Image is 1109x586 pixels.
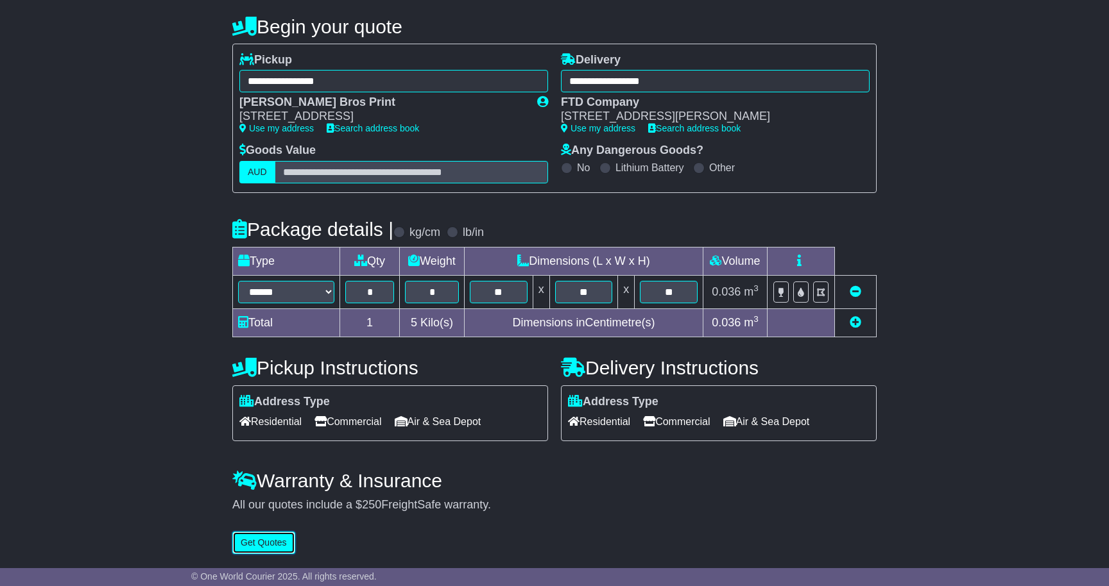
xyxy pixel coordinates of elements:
label: Pickup [239,53,292,67]
a: Remove this item [850,285,861,298]
td: Volume [703,247,767,275]
span: Residential [239,412,302,431]
span: 5 [411,316,417,329]
span: m [744,285,759,298]
a: Search address book [327,123,419,133]
td: Weight [400,247,465,275]
label: AUD [239,161,275,183]
span: Commercial [643,412,710,431]
label: Other [709,162,735,174]
a: Add new item [850,316,861,329]
span: © One World Courier 2025. All rights reserved. [191,571,377,582]
span: Commercial [314,412,381,431]
span: Residential [568,412,630,431]
td: Kilo(s) [400,308,465,337]
span: 0.036 [712,316,741,329]
label: Address Type [239,395,330,409]
h4: Package details | [232,219,393,240]
label: Delivery [561,53,621,67]
span: 0.036 [712,285,741,298]
span: Air & Sea Depot [395,412,481,431]
label: kg/cm [409,226,440,240]
sup: 3 [753,314,759,324]
div: All our quotes include a $ FreightSafe warranty. [232,498,877,512]
span: m [744,316,759,329]
td: Total [233,308,340,337]
td: x [618,275,635,308]
td: Dimensions (L x W x H) [464,247,703,275]
label: Any Dangerous Goods? [561,144,703,158]
h4: Delivery Instructions [561,357,877,378]
td: 1 [340,308,400,337]
h4: Begin your quote [232,16,877,37]
td: Type [233,247,340,275]
label: lb/in [463,226,484,240]
h4: Pickup Instructions [232,357,548,378]
label: No [577,162,590,174]
span: 250 [362,498,381,511]
label: Address Type [568,395,658,409]
sup: 3 [753,283,759,293]
div: [STREET_ADDRESS][PERSON_NAME] [561,110,857,124]
div: FTD Company [561,96,857,110]
h4: Warranty & Insurance [232,470,877,491]
label: Lithium Battery [615,162,684,174]
div: [PERSON_NAME] Bros Print [239,96,524,110]
button: Get Quotes [232,532,295,554]
span: Air & Sea Depot [723,412,810,431]
label: Goods Value [239,144,316,158]
td: Qty [340,247,400,275]
a: Use my address [561,123,635,133]
a: Use my address [239,123,314,133]
div: [STREET_ADDRESS] [239,110,524,124]
td: Dimensions in Centimetre(s) [464,308,703,337]
td: x [533,275,549,308]
a: Search address book [648,123,741,133]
